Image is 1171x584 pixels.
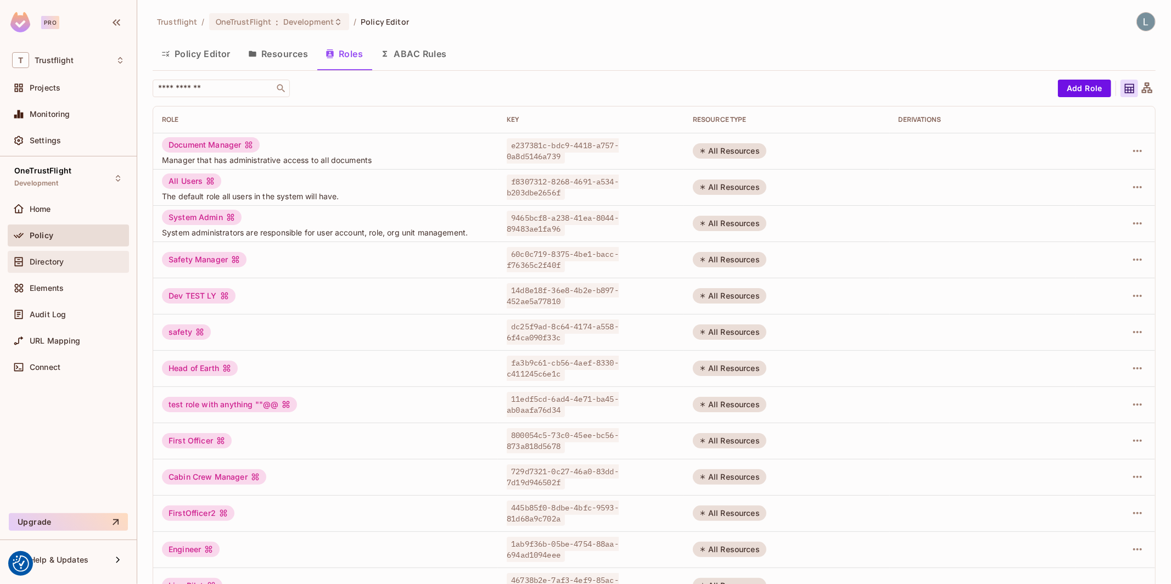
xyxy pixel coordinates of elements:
span: Audit Log [30,310,66,319]
img: Revisit consent button [13,555,29,572]
span: Workspace: Trustflight [35,56,74,65]
span: 1ab9f36b-05be-4754-88aa-694ad1094eee [507,537,619,562]
div: Cabin Crew Manager [162,469,266,485]
div: Document Manager [162,137,260,153]
div: Safety Manager [162,252,246,267]
span: 14d8e18f-36e8-4b2e-b897-452ae5a77810 [507,283,619,308]
div: All Resources [693,542,766,557]
span: e237381c-bdc9-4418-a757-0a8d5146a739 [507,138,619,164]
span: Projects [30,83,60,92]
img: Lewis Youl [1137,13,1155,31]
span: Policy [30,231,53,240]
div: All Resources [693,143,766,159]
div: All Resources [693,397,766,412]
div: Pro [41,16,59,29]
img: SReyMgAAAABJRU5ErkJggg== [10,12,30,32]
span: 729d7321-0c27-46a0-83dd-7d19d946502f [507,464,619,490]
div: All Resources [693,179,766,195]
div: First Officer [162,433,232,448]
span: Elements [30,284,64,293]
div: Key [507,115,675,124]
span: : [275,18,279,26]
button: Resources [239,40,317,68]
div: All Resources [693,469,766,485]
div: All Resources [693,361,766,376]
div: All Resources [693,506,766,521]
li: / [201,16,204,27]
div: Engineer [162,542,220,557]
span: Monitoring [30,110,70,119]
span: 445b85f0-8dbe-4bfc-9593-81d68a9c702a [507,501,619,526]
div: Head of Earth [162,361,238,376]
span: The default role all users in the system will have. [162,191,489,201]
span: Directory [30,257,64,266]
span: Development [14,179,59,188]
span: 11edf5cd-6ad4-4e71-ba45-ab0aafa76d34 [507,392,619,417]
div: safety [162,324,211,340]
div: All Resources [693,288,766,304]
span: Home [30,205,51,214]
div: All Users [162,173,221,189]
span: Settings [30,136,61,145]
span: Development [283,16,334,27]
div: Role [162,115,489,124]
span: OneTrustFlight [14,166,71,175]
button: Consent Preferences [13,555,29,572]
span: System administrators are responsible for user account, role, org unit management. [162,227,489,238]
span: Manager that has administrative access to all documents [162,155,489,165]
div: All Resources [693,252,766,267]
div: All Resources [693,324,766,340]
button: Roles [317,40,372,68]
span: f8307312-8268-4691-a534-b203dbe2656f [507,175,619,200]
div: RESOURCE TYPE [693,115,881,124]
div: All Resources [693,433,766,448]
span: Policy Editor [361,16,409,27]
span: 9465bcf8-a238-41ea-8044-89483ae1fa96 [507,211,619,236]
span: Help & Updates [30,555,88,564]
div: All Resources [693,216,766,231]
button: ABAC Rules [372,40,456,68]
li: / [354,16,356,27]
button: Add Role [1058,80,1111,97]
span: fa3b9c61-cb56-4aef-8330-c411245c6e1c [507,356,619,381]
span: URL Mapping [30,336,81,345]
div: FirstOfficer2 [162,506,234,521]
div: Dev TEST LY [162,288,236,304]
button: Policy Editor [153,40,239,68]
span: 60c0c719-8375-4be1-bacc-f76365c2f40f [507,247,619,272]
div: Derivations [899,115,1067,124]
div: test role with anything ""@@ [162,397,297,412]
span: dc25f9ad-8c64-4174-a558-6f4ca090f33c [507,319,619,345]
span: T [12,52,29,68]
span: Connect [30,363,60,372]
div: System Admin [162,210,242,225]
span: 800054c5-73c0-45ee-bc56-873a818d5678 [507,428,619,453]
button: Upgrade [9,513,128,531]
span: the active workspace [157,16,197,27]
span: OneTrustFlight [216,16,272,27]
